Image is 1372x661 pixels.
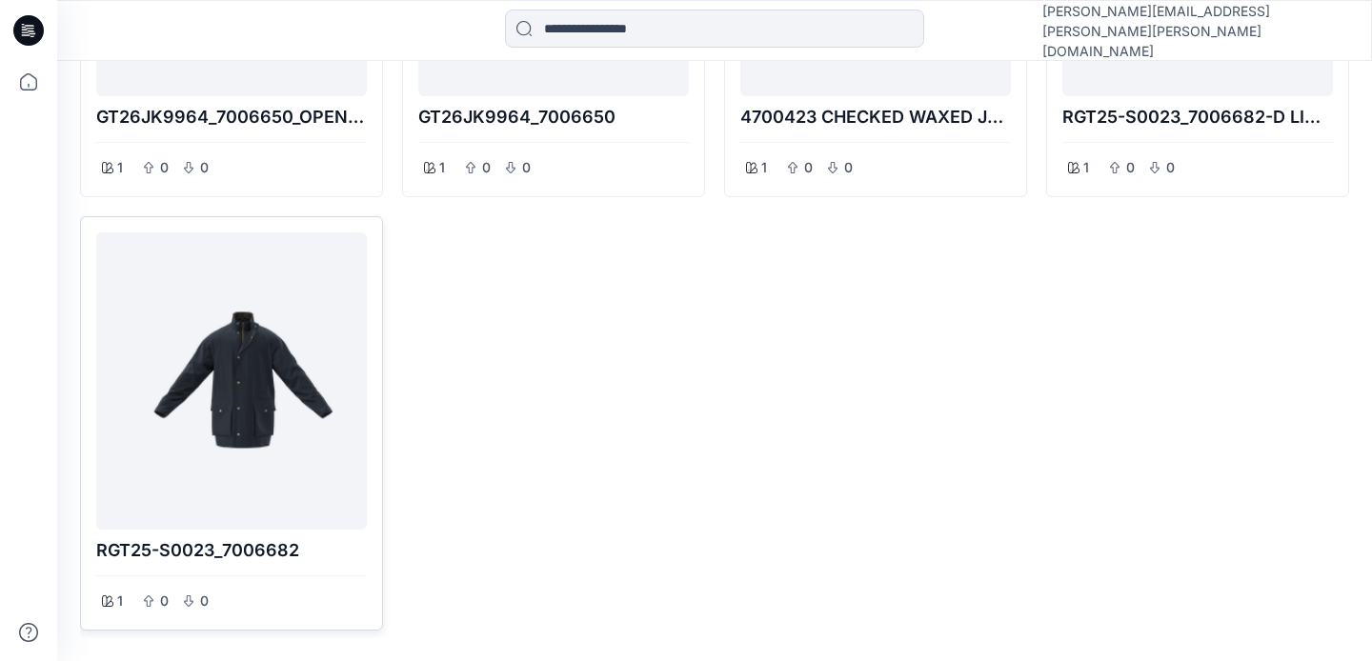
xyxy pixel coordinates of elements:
[439,156,445,179] p: 1
[158,590,170,612] p: 0
[198,156,210,179] p: 0
[480,156,492,179] p: 0
[740,104,1011,130] p: 4700423 CHECKED WAXED JACKET
[117,590,123,612] p: 1
[842,156,854,179] p: 0
[802,156,814,179] p: 0
[198,590,210,612] p: 0
[1083,156,1089,179] p: 1
[117,156,123,179] p: 1
[1062,104,1333,130] p: RGT25-S0023_7006682-D LINER
[1124,156,1136,179] p: 0
[1164,156,1176,179] p: 0
[520,156,532,179] p: 0
[761,156,767,179] p: 1
[96,104,367,130] p: GT26JK9964_7006650_OPEN PLK
[1042,1,1348,61] div: [PERSON_NAME][EMAIL_ADDRESS][PERSON_NAME][PERSON_NAME][DOMAIN_NAME]
[96,537,367,564] p: RGT25-S0023_7006682
[158,156,170,179] p: 0
[418,104,689,130] p: GT26JK9964_7006650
